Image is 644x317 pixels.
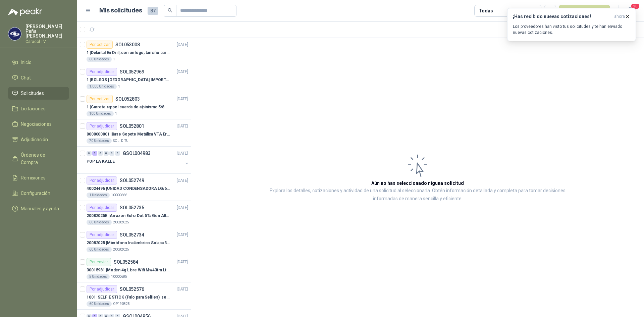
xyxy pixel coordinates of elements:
[120,69,144,74] p: SOL052969
[87,50,170,56] p: 1 | Delantal En Drill, con un logo, tamaño carta 1 tinta (Se envia enlacen, como referencia)
[87,231,117,239] div: Por adjudicar
[113,301,130,307] p: OP190825
[168,8,172,13] span: search
[479,7,493,14] div: Todas
[87,57,112,62] div: 60 Unidades
[25,40,69,44] p: Caracol TV
[87,41,113,49] div: Por cotizar
[8,71,69,84] a: Chat
[87,186,170,192] p: 40024496 | UNIDAD CONDENSADORA LG/60,000BTU/220V/R410A: I
[8,87,69,100] a: Solicitudes
[177,123,188,129] p: [DATE]
[92,151,97,156] div: 6
[87,247,112,252] div: 60 Unidades
[87,294,170,301] p: 1001 | SELFIE STICK (Palo para Selfies), segun link adjunto
[87,68,117,76] div: Por adjudicar
[87,104,170,110] p: 1 | Carrete rappel cuerda de alpinismo 5/8 negra 16mm
[148,7,158,15] span: 87
[87,301,112,307] div: 60 Unidades
[87,193,110,198] div: 1 Unidades
[8,8,42,16] img: Logo peakr
[8,149,69,169] a: Órdenes de Compra
[77,201,191,228] a: Por adjudicarSOL052735[DATE] 20082025B |Amazon Echo Dot 5Ta Gen Altavoz Inteligente Alexa Azul60 ...
[21,90,44,97] span: Solicitudes
[87,84,117,89] div: 1.000 Unidades
[21,205,59,212] span: Manuales y ayuda
[507,8,636,41] button: ¡Has recibido nuevas cotizaciones!ahora Los proveedores han visto tus solicitudes y te han enviad...
[87,176,117,184] div: Por adjudicar
[120,178,144,183] p: SOL052749
[98,151,103,156] div: 0
[111,274,127,279] p: 10000685
[113,220,129,225] p: 20082025
[77,119,191,147] a: Por adjudicarSOL052801[DATE] 0000000001 |Base Sopote Metálica VTA Ergonómica Retráctil para Portá...
[513,14,611,19] h3: ¡Has recibido nuevas cotizaciones!
[115,151,120,156] div: 0
[77,228,191,255] a: Por adjudicarSOL052734[DATE] 20082025 |Micrófono Inalámbrico Solapa 3 En 1 Profesional F11-2 X260...
[113,138,128,144] p: SOL_DITU
[21,120,52,128] span: Negociaciones
[77,174,191,201] a: Por adjudicarSOL052749[DATE] 40024496 |UNIDAD CONDENSADORA LG/60,000BTU/220V/R410A: I1 Unidades10...
[87,213,170,219] p: 20082025B | Amazon Echo Dot 5Ta Gen Altavoz Inteligente Alexa Azul
[559,5,610,17] button: Nueva solicitud
[113,57,115,62] p: 1
[177,69,188,75] p: [DATE]
[115,42,140,47] p: SOL053008
[113,247,129,252] p: 20082025
[614,14,625,19] span: ahora
[87,149,190,171] a: 0 6 0 0 0 0 GSOL004983[DATE] POP LA KALLE
[118,84,120,89] p: 1
[114,260,138,264] p: SOL052584
[77,92,191,119] a: Por cotizarSOL052803[DATE] 1 |Carrete rappel cuerda de alpinismo 5/8 negra 16mm100 Unidades1
[177,150,188,157] p: [DATE]
[21,151,63,166] span: Órdenes de Compra
[87,131,170,138] p: 0000000001 | Base Sopote Metálica VTA Ergonómica Retráctil para Portátil
[77,65,191,92] a: Por adjudicarSOL052969[DATE] 1 |BOLSOS [GEOGRAPHIC_DATA] IMPORTADO [GEOGRAPHIC_DATA]-397-11.000 U...
[120,232,144,237] p: SOL052734
[8,118,69,130] a: Negociaciones
[177,42,188,48] p: [DATE]
[120,205,144,210] p: SOL052735
[104,151,109,156] div: 0
[115,111,117,116] p: 1
[87,240,170,246] p: 20082025 | Micrófono Inalámbrico Solapa 3 En 1 Profesional F11-2 X2
[120,287,144,292] p: SOL052576
[87,151,92,156] div: 0
[8,171,69,184] a: Remisiones
[177,232,188,238] p: [DATE]
[87,111,114,116] div: 100 Unidades
[21,174,46,181] span: Remisiones
[21,59,32,66] span: Inicio
[177,177,188,184] p: [DATE]
[21,74,31,82] span: Chat
[631,3,640,9] span: 20
[624,5,636,17] button: 20
[258,187,577,203] p: Explora los detalles, cotizaciones y actividad de una solicitud al seleccionarla. Obtén informaci...
[87,95,113,103] div: Por cotizar
[99,6,142,15] h1: Mis solicitudes
[8,56,69,69] a: Inicio
[8,102,69,115] a: Licitaciones
[177,259,188,265] p: [DATE]
[115,97,140,101] p: SOL052803
[8,28,21,40] img: Company Logo
[21,190,50,197] span: Configuración
[21,136,48,143] span: Adjudicación
[87,285,117,293] div: Por adjudicar
[87,77,170,83] p: 1 | BOLSOS [GEOGRAPHIC_DATA] IMPORTADO [GEOGRAPHIC_DATA]-397-1
[87,122,117,130] div: Por adjudicar
[177,96,188,102] p: [DATE]
[111,193,127,198] p: 10000666
[177,286,188,293] p: [DATE]
[87,158,115,165] p: POP LA KALLE
[77,255,191,282] a: Por enviarSOL052584[DATE] 30015981 |Moden 4g Libre Wifi Mw43tm Lte Router Móvil Internet 5ghz5 Un...
[123,151,151,156] p: GSOL004983
[8,133,69,146] a: Adjudicación
[87,258,111,266] div: Por enviar
[8,202,69,215] a: Manuales y ayuda
[87,220,112,225] div: 60 Unidades
[513,23,630,36] p: Los proveedores han visto tus solicitudes y te han enviado nuevas cotizaciones.
[87,274,110,279] div: 5 Unidades
[77,38,191,65] a: Por cotizarSOL053008[DATE] 1 |Delantal En Drill, con un logo, tamaño carta 1 tinta (Se envia enla...
[120,124,144,128] p: SOL052801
